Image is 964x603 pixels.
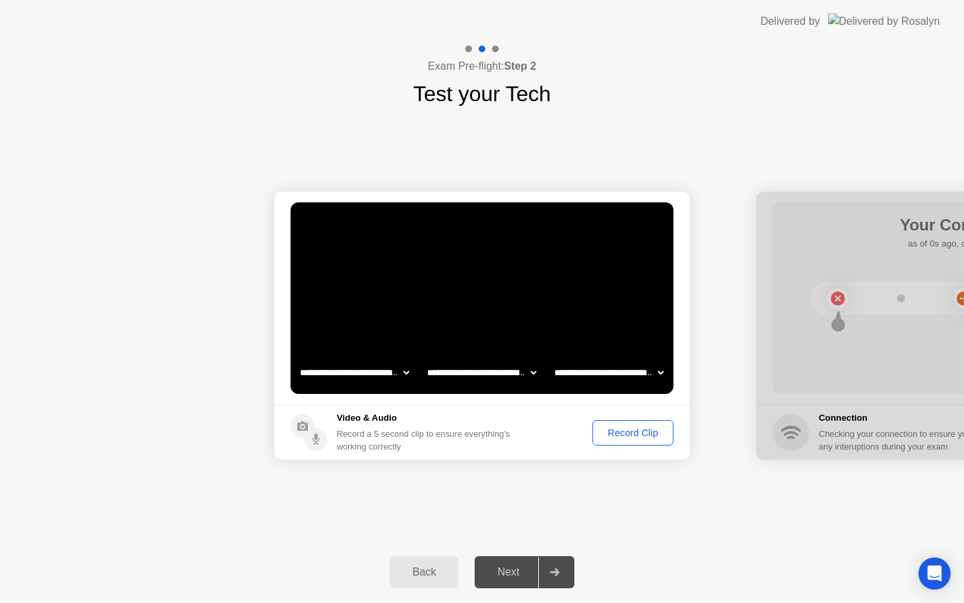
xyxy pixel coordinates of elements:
[428,58,536,74] h4: Exam Pre-flight:
[552,359,666,386] select: Available microphones
[424,359,539,386] select: Available speakers
[760,13,820,29] div: Delivered by
[828,13,940,29] img: Delivered by Rosalyn
[475,556,574,588] button: Next
[394,566,455,578] div: Back
[479,566,538,578] div: Next
[504,60,536,72] b: Step 2
[337,411,515,425] h5: Video & Audio
[297,359,412,386] select: Available cameras
[918,557,951,590] div: Open Intercom Messenger
[413,78,551,110] h1: Test your Tech
[337,427,515,453] div: Record a 5 second clip to ensure everything’s working correctly
[390,556,459,588] button: Back
[592,420,673,446] button: Record Clip
[597,427,669,438] div: Record Clip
